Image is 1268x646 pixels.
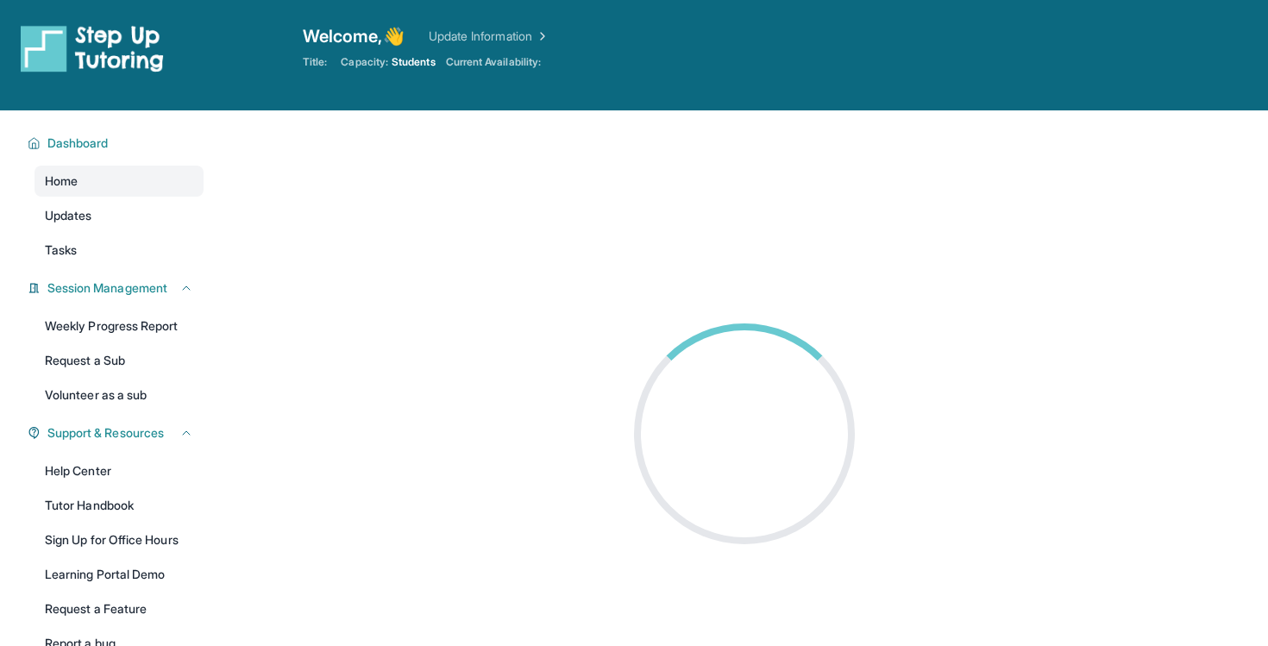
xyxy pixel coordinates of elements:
a: Weekly Progress Report [35,310,204,342]
a: Updates [35,200,204,231]
span: Session Management [47,279,167,297]
span: Capacity: [341,55,388,69]
span: Tasks [45,241,77,259]
a: Home [35,166,204,197]
button: Support & Resources [41,424,193,442]
a: Request a Feature [35,593,204,624]
a: Learning Portal Demo [35,559,204,590]
button: Dashboard [41,135,193,152]
button: Session Management [41,279,193,297]
img: Chevron Right [532,28,549,45]
img: logo [21,24,164,72]
a: Tutor Handbook [35,490,204,521]
span: Current Availability: [446,55,541,69]
span: Updates [45,207,92,224]
a: Request a Sub [35,345,204,376]
span: Home [45,172,78,190]
a: Update Information [429,28,549,45]
span: Support & Resources [47,424,164,442]
a: Sign Up for Office Hours [35,524,204,555]
span: Dashboard [47,135,109,152]
a: Help Center [35,455,204,486]
span: Students [392,55,436,69]
a: Tasks [35,235,204,266]
span: Welcome, 👋 [303,24,405,48]
a: Volunteer as a sub [35,379,204,411]
span: Title: [303,55,327,69]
